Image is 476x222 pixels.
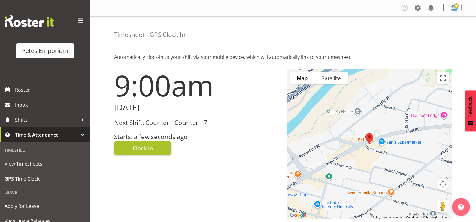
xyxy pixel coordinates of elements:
button: Map camera controls [437,178,449,190]
button: Keyboard shortcuts [376,215,402,219]
h1: 9:00am [114,69,280,102]
a: View Timesheets [2,156,89,171]
span: Apply for Leave [5,202,86,211]
a: GPS Time Clock [2,171,89,186]
button: Clock In [114,141,171,155]
button: Show street map [290,72,314,84]
img: Google [288,211,308,219]
span: Feedback [468,96,473,117]
img: mandy-mosley3858.jpg [451,4,458,11]
span: Roster [15,85,87,94]
p: Automatically clock-in to your shift via your mobile device, which will automatically link to you... [114,53,452,61]
span: GPS Time Clock [5,174,86,183]
button: Drag Pegman onto the map to open Street View [437,200,449,212]
img: help-xxl-2.png [458,204,464,210]
h2: [DATE] [114,103,280,112]
a: Apply for Leave [2,199,89,214]
button: Toggle fullscreen view [437,72,449,84]
span: Map data ©2025 Google [405,215,438,219]
div: Petes Emporium [22,46,68,55]
a: Open this area in Google Maps (opens a new window) [288,211,308,219]
div: Timesheet [2,144,89,156]
button: Show satellite imagery [314,72,348,84]
div: Leave [2,186,89,199]
h4: Timesheet - GPS Clock In [114,31,186,38]
span: Clock In [133,144,153,152]
span: View Timesheets [5,159,86,168]
h3: Starts: a few seconds ago [114,133,280,140]
a: Terms (opens in new tab) [442,215,450,219]
img: Rosterit website logo [5,15,54,27]
button: Feedback - Show survey [465,90,476,131]
span: Time & Attendance [15,130,78,139]
span: Shifts [15,115,78,124]
h3: Next Shift: Counter - Counter 17 [114,119,280,126]
span: Inbox [15,100,87,109]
